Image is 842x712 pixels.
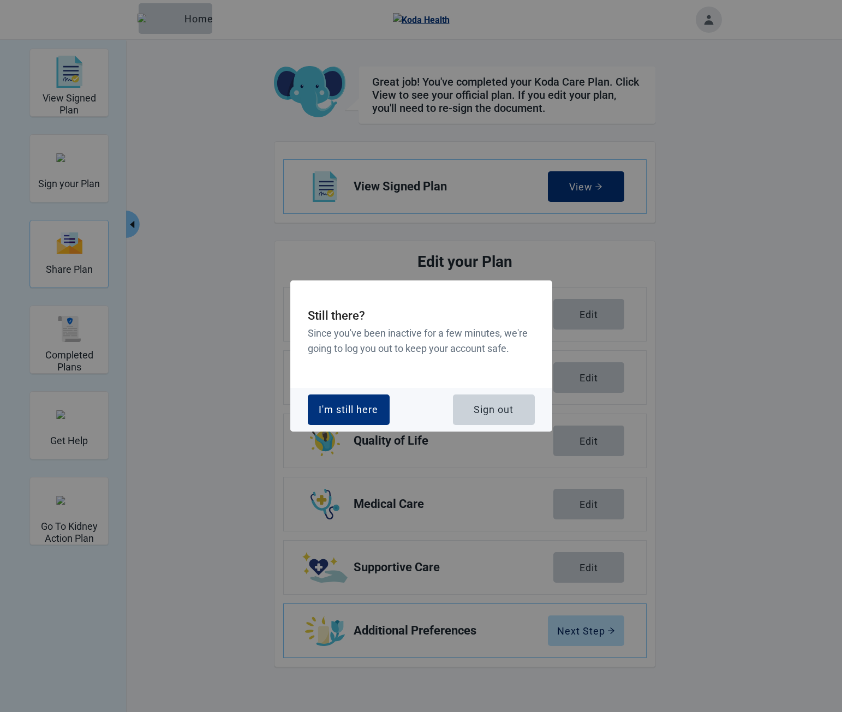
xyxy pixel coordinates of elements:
h3: Since you've been inactive for a few minutes, we're going to log you out to keep your account safe. [308,326,535,357]
div: I'm still here [319,404,378,415]
button: Sign out [453,394,535,425]
h2: Still there? [308,307,535,326]
button: I'm still here [308,394,390,425]
div: Sign out [474,404,513,415]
